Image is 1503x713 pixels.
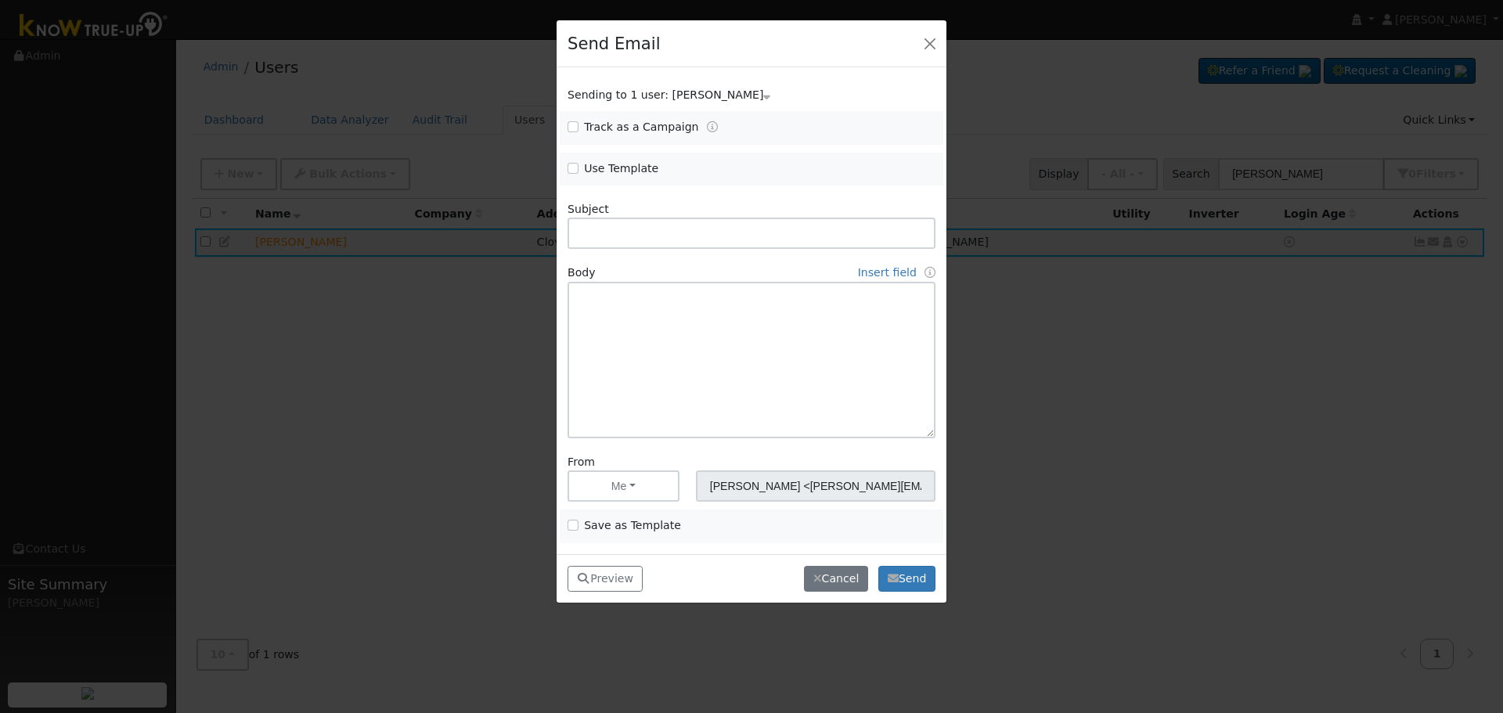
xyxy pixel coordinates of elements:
[568,121,578,132] input: Track as a Campaign
[584,119,698,135] label: Track as a Campaign
[584,160,658,177] label: Use Template
[858,266,917,279] a: Insert field
[568,265,596,281] label: Body
[925,266,935,279] a: Fields
[568,163,578,174] input: Use Template
[804,566,868,592] button: Cancel
[568,31,660,56] h4: Send Email
[568,454,595,470] label: From
[878,566,935,592] button: Send
[568,520,578,531] input: Save as Template
[568,201,609,218] label: Subject
[584,517,681,534] label: Save as Template
[568,470,679,502] button: Me
[568,566,643,592] button: Preview
[560,87,944,103] div: Show users
[707,121,718,133] a: Tracking Campaigns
